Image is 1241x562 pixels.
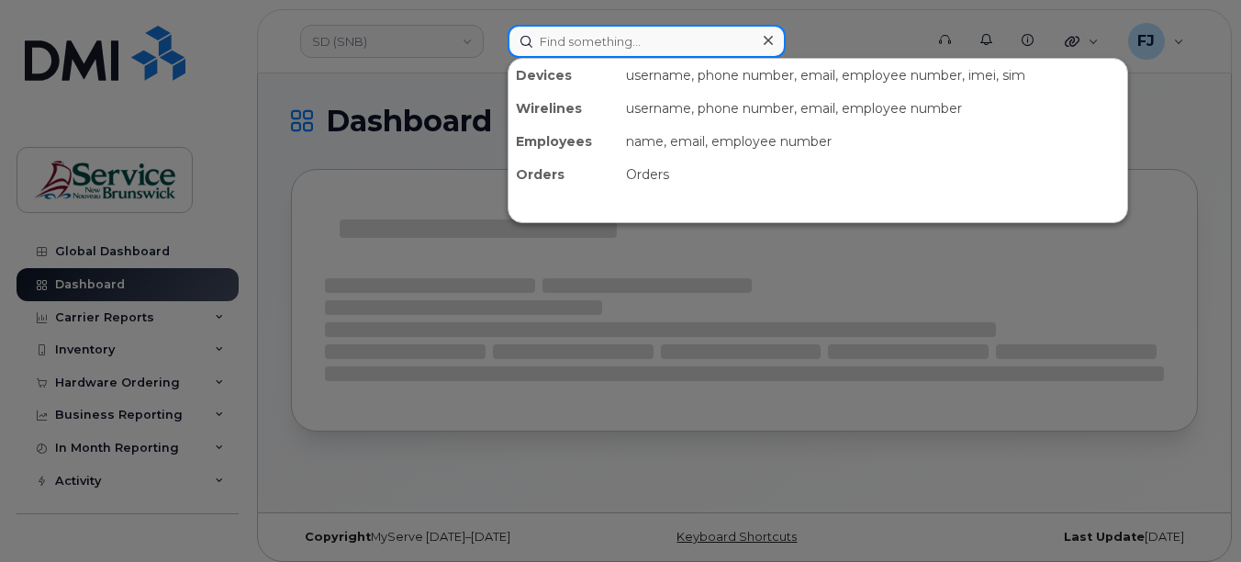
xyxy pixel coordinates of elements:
[509,59,619,92] div: Devices
[619,92,1127,125] div: username, phone number, email, employee number
[509,92,619,125] div: Wirelines
[619,158,1127,191] div: Orders
[619,125,1127,158] div: name, email, employee number
[619,59,1127,92] div: username, phone number, email, employee number, imei, sim
[509,158,619,191] div: Orders
[509,125,619,158] div: Employees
